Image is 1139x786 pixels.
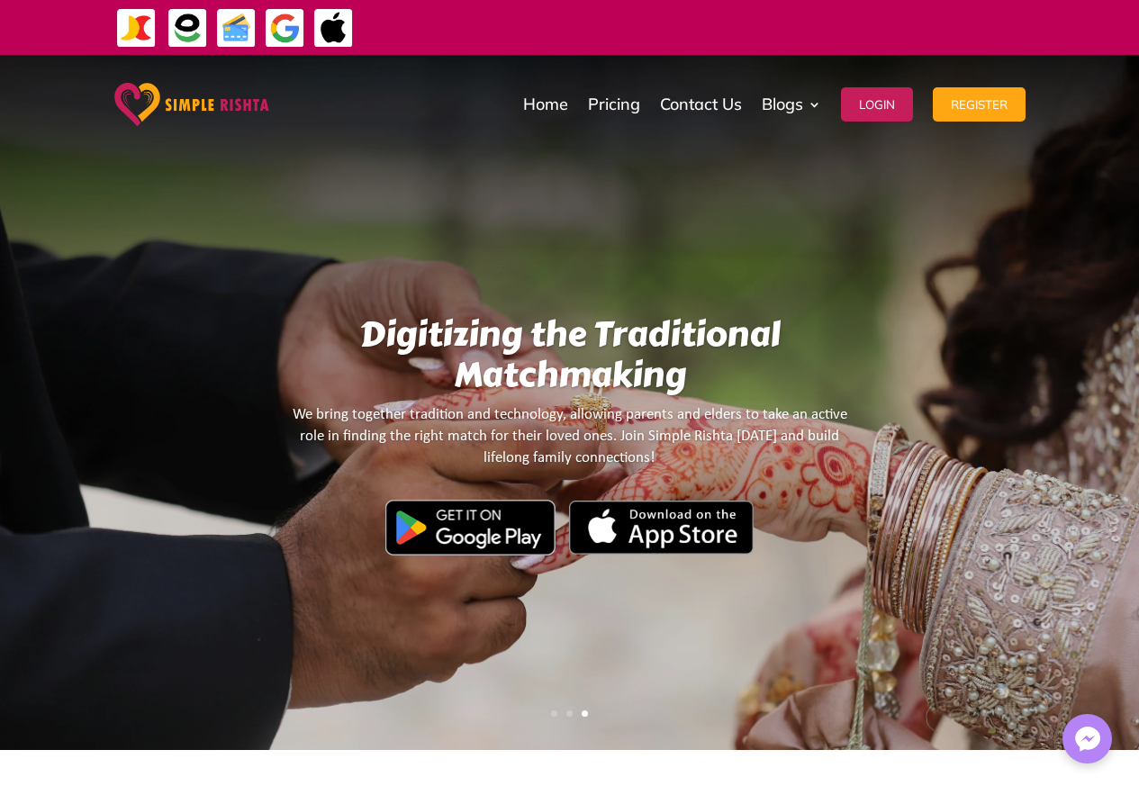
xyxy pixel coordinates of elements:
[287,314,852,404] h1: Digitizing the Traditional Matchmaking
[167,8,208,49] img: EasyPaisa-icon
[841,87,913,122] button: Login
[660,59,742,149] a: Contact Us
[551,710,557,717] a: 1
[385,500,556,556] img: Google Play
[116,8,157,49] img: JazzCash-icon
[566,710,573,717] a: 2
[933,59,1026,149] a: Register
[523,59,568,149] a: Home
[313,8,354,49] img: ApplePay-icon
[582,710,588,717] a: 3
[1070,721,1106,757] img: Messenger
[265,8,305,49] img: GooglePay-icon
[216,8,257,49] img: Credit Cards
[588,59,640,149] a: Pricing
[841,59,913,149] a: Login
[287,404,852,563] : We bring together tradition and technology, allowing parents and elders to take an active role in...
[762,59,821,149] a: Blogs
[933,87,1026,122] button: Register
